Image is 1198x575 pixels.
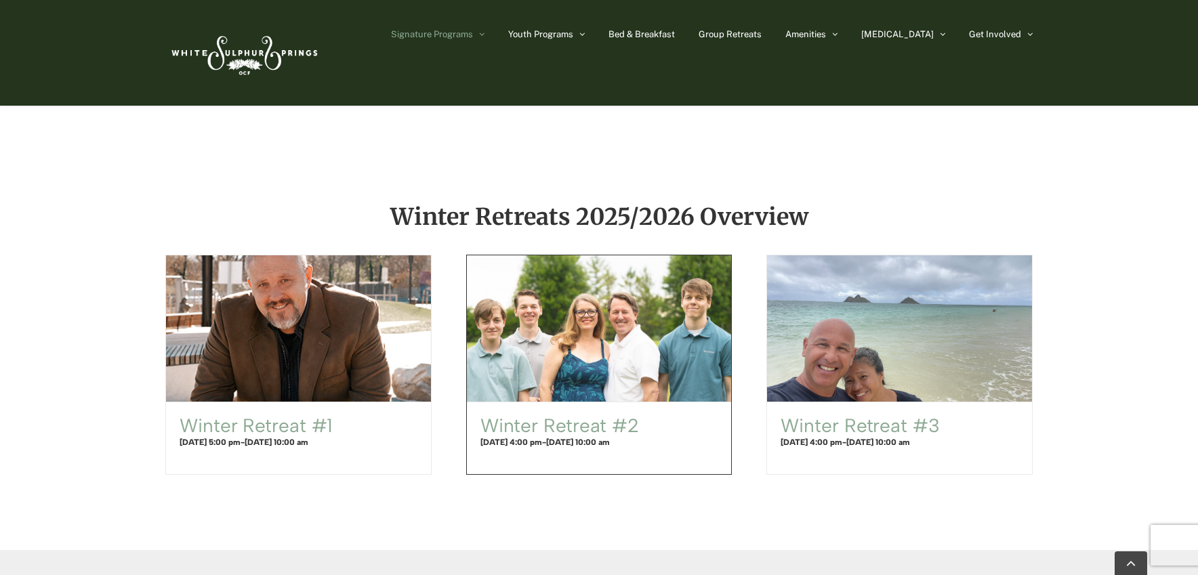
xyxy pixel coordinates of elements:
[166,255,431,402] a: Winter Retreat #1
[846,438,910,447] span: [DATE] 10:00 am
[785,30,826,39] span: Amenities
[781,438,842,447] span: [DATE] 4:00 pm
[767,255,1032,402] a: Winter Retreat #3
[180,436,417,448] h4: -
[781,414,939,437] a: Winter Retreat #3
[180,414,333,437] a: Winter Retreat #1
[391,30,473,39] span: Signature Programs
[467,255,732,402] a: Winter Retreat #2
[480,436,718,448] h4: -
[781,436,1018,448] h4: -
[546,438,610,447] span: [DATE] 10:00 am
[480,414,639,437] a: Winter Retreat #2
[508,30,573,39] span: Youth Programs
[480,438,542,447] span: [DATE] 4:00 pm
[165,21,321,85] img: White Sulphur Springs Logo
[165,205,1033,229] h2: Winter Retreats 2025/2026 Overview
[861,30,934,39] span: [MEDICAL_DATA]
[180,438,241,447] span: [DATE] 5:00 pm
[699,30,762,39] span: Group Retreats
[245,438,308,447] span: [DATE] 10:00 am
[969,30,1021,39] span: Get Involved
[608,30,675,39] span: Bed & Breakfast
